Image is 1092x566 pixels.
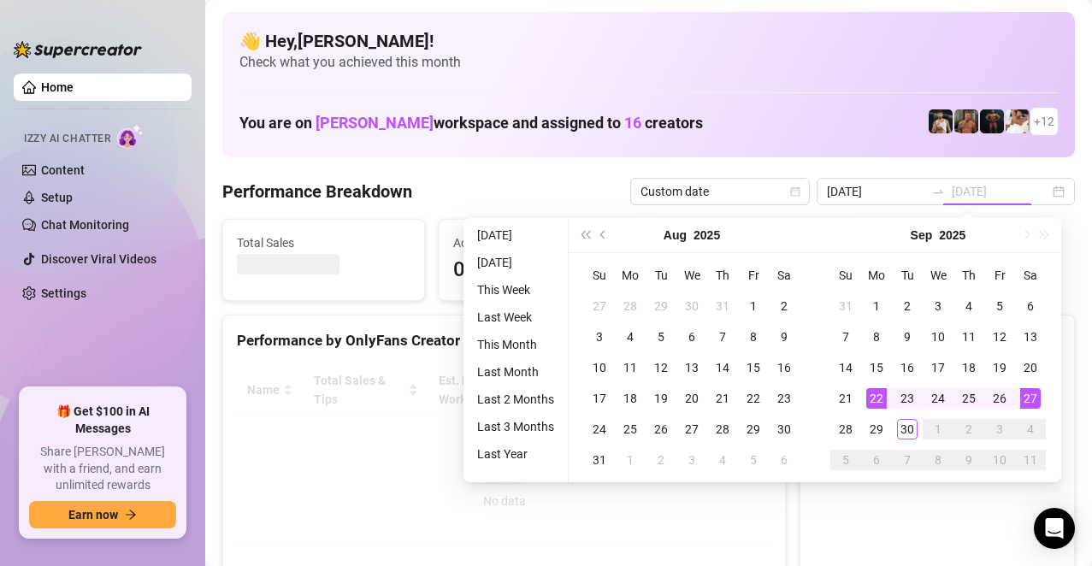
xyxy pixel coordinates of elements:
a: Content [41,163,85,177]
span: 16 [624,114,641,132]
span: + 12 [1034,112,1054,131]
img: Jake [1006,109,1030,133]
img: Muscled [980,109,1004,133]
span: loading [496,446,513,463]
span: Izzy AI Chatter [24,131,110,147]
img: BigLiamxxx [954,109,978,133]
span: Check what you achieved this month [239,53,1058,72]
button: Earn nowarrow-right [29,501,176,528]
span: Earn now [68,508,118,522]
img: AI Chatter [117,124,144,149]
span: Active Chats [453,233,627,252]
a: Home [41,80,74,94]
span: Total Sales [237,233,410,252]
span: to [931,185,945,198]
span: Custom date [640,179,800,204]
span: swap-right [931,185,945,198]
span: [PERSON_NAME] [316,114,434,132]
span: arrow-right [125,509,137,521]
img: Chris [929,109,953,133]
span: Messages Sent [670,233,844,252]
h4: Performance Breakdown [222,180,412,203]
a: Setup [41,191,73,204]
a: Settings [41,286,86,300]
h1: You are on workspace and assigned to creators [239,114,703,133]
div: Performance by OnlyFans Creator [237,329,771,352]
div: Open Intercom Messenger [1034,508,1075,549]
span: 0 [670,254,844,286]
a: Discover Viral Videos [41,252,156,266]
h4: 👋 Hey, [PERSON_NAME] ! [239,29,1058,53]
input: End date [952,182,1049,201]
input: Start date [827,182,924,201]
span: Share [PERSON_NAME] with a friend, and earn unlimited rewards [29,444,176,494]
span: 🎁 Get $100 in AI Messages [29,404,176,437]
div: Sales by OnlyFans Creator [814,329,1060,352]
span: calendar [790,186,800,197]
a: Chat Monitoring [41,218,129,232]
img: logo-BBDzfeDw.svg [14,41,142,58]
span: 0 [453,254,627,286]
